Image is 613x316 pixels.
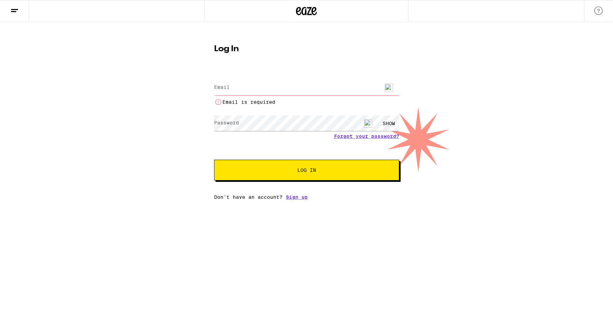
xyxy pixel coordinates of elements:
h1: Log In [214,45,399,53]
span: Hi. Need any help? [4,5,50,10]
div: Don't have an account? [214,194,399,200]
span: Log In [297,168,316,173]
button: Log In [214,160,399,180]
img: npw-badge-icon-locked.svg [364,119,372,128]
div: SHOW [379,115,399,131]
input: Email [214,80,399,95]
a: Sign up [286,194,308,200]
img: npw-badge-icon-locked.svg [385,84,393,92]
a: Forgot your password? [334,133,399,139]
label: Email [214,84,230,90]
li: Email is required [214,98,399,106]
label: Password [214,120,239,126]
